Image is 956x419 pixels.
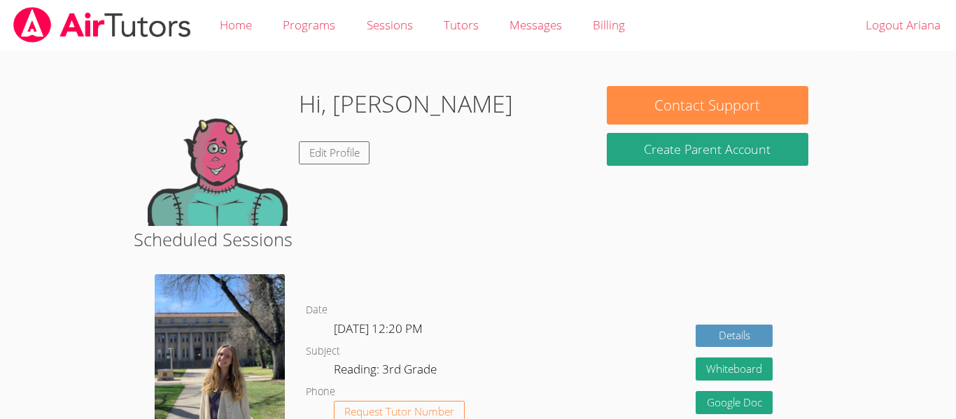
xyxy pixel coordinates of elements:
dt: Subject [306,343,340,360]
a: Details [696,325,773,348]
button: Contact Support [607,86,808,125]
h2: Scheduled Sessions [134,226,822,253]
button: Create Parent Account [607,133,808,166]
dt: Phone [306,383,335,401]
img: airtutors_banner-c4298cdbf04f3fff15de1276eac7730deb9818008684d7c2e4769d2f7ddbe033.png [12,7,192,43]
span: Messages [509,17,562,33]
span: [DATE] 12:20 PM [334,320,423,336]
h1: Hi, [PERSON_NAME] [299,86,513,122]
img: default.png [148,86,288,226]
dd: Reading: 3rd Grade [334,360,440,383]
dt: Date [306,301,328,319]
a: Edit Profile [299,141,370,164]
button: Whiteboard [696,357,773,381]
span: Request Tutor Number [344,406,454,417]
a: Google Doc [696,391,773,414]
